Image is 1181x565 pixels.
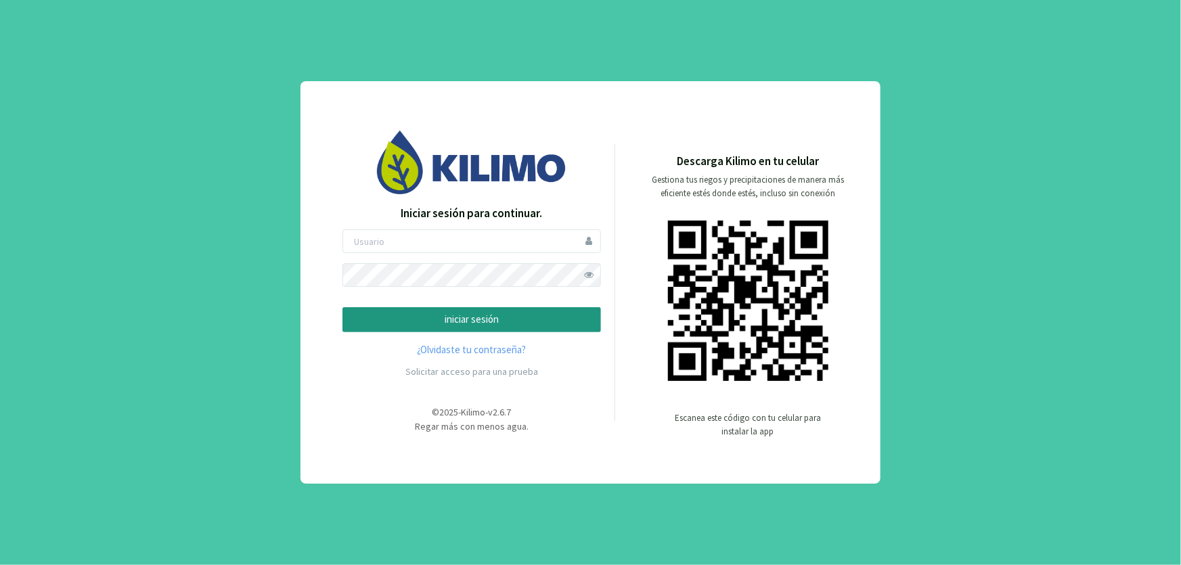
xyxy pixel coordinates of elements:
span: v2.6.7 [489,406,512,418]
p: Gestiona tus riegos y precipitaciones de manera más eficiente estés donde estés, incluso sin cone... [644,173,852,200]
span: Regar más con menos agua. [415,420,529,432]
span: © [432,406,440,418]
input: Usuario [342,229,601,253]
span: - [486,406,489,418]
p: Escanea este código con tu celular para instalar la app [673,411,822,438]
img: qr code [668,221,828,381]
p: iniciar sesión [354,312,589,327]
span: 2025 [440,406,459,418]
p: Descarga Kilimo en tu celular [677,153,819,171]
span: Kilimo [462,406,486,418]
p: Iniciar sesión para continuar. [342,205,601,223]
span: - [459,406,462,418]
a: ¿Olvidaste tu contraseña? [342,342,601,358]
button: iniciar sesión [342,307,601,332]
img: Image [377,131,566,194]
a: Solicitar acceso para una prueba [405,365,538,378]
